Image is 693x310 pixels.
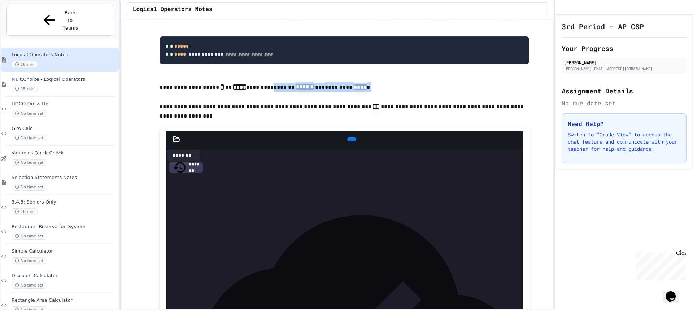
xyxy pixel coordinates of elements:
[12,233,47,240] span: No time set
[12,273,117,279] span: Discount Calculator
[12,199,117,205] span: 3.4.3: Seniors Only
[12,248,117,254] span: Simple Calculator
[564,59,684,66] div: [PERSON_NAME]
[12,282,47,289] span: No time set
[12,52,117,58] span: Logical Operators Notes
[12,61,38,68] span: 10 min
[562,21,644,31] h1: 3rd Period - AP CSP
[12,135,47,141] span: No time set
[12,126,117,132] span: GPA Calc
[564,66,684,71] div: [PERSON_NAME][EMAIL_ADDRESS][DOMAIN_NAME]
[62,9,79,32] span: Back to Teams
[562,99,687,108] div: No due date set
[12,150,117,156] span: Variables Quick Check
[663,281,686,303] iframe: chat widget
[568,131,680,153] p: Switch to "Grade View" to access the chat feature and communicate with your teacher for help and ...
[633,250,686,280] iframe: chat widget
[6,5,113,36] button: Back to Teams
[12,159,47,166] span: No time set
[12,224,117,230] span: Restaurant Reservation System
[12,257,47,264] span: No time set
[12,208,38,215] span: 10 min
[133,5,213,14] span: Logical Operators Notes
[12,184,47,191] span: No time set
[562,86,687,96] h2: Assignment Details
[12,297,117,304] span: Rectangle Area Calculator
[562,43,687,53] h2: Your Progress
[12,175,117,181] span: Selection Statements Notes
[3,3,50,46] div: Chat with us now!Close
[12,101,117,107] span: HOCO Dress Up
[12,77,117,83] span: Mult.Choice - Logical Operators
[12,86,38,92] span: 15 min
[12,110,47,117] span: No time set
[568,119,680,128] h3: Need Help?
